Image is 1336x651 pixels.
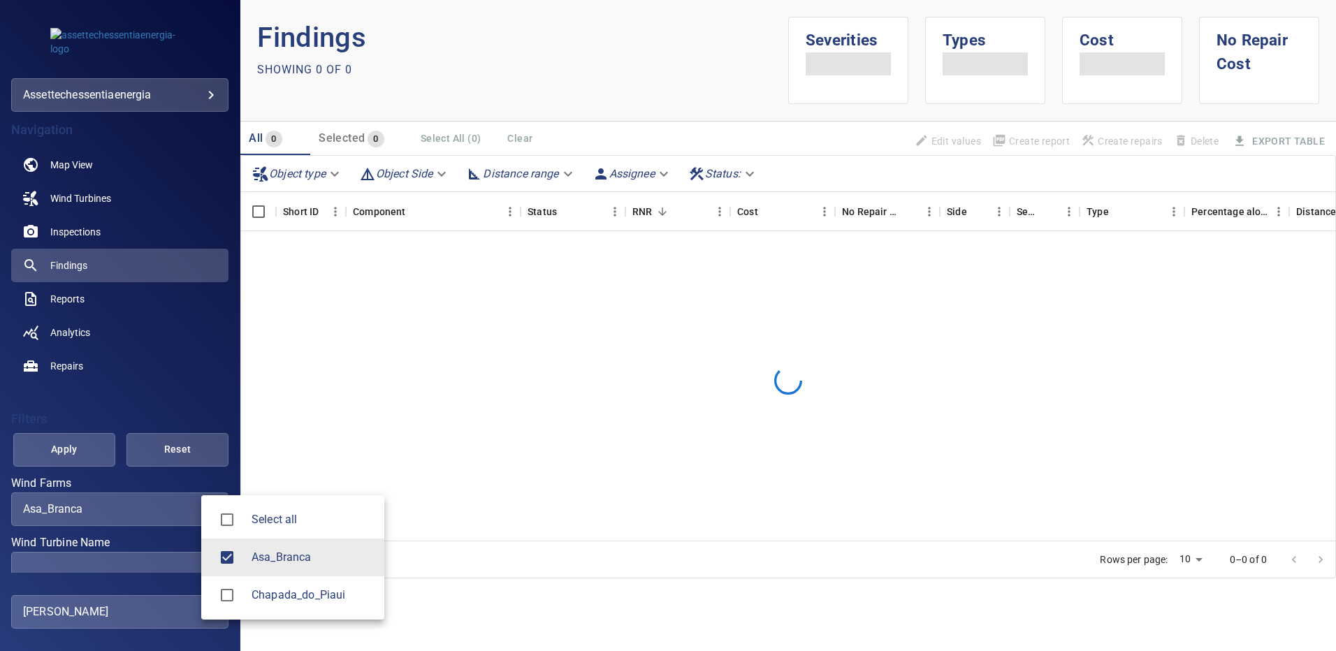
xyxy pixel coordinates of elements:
span: Chapada_do_Piaui [252,587,373,604]
span: Chapada_do_Piaui [212,580,242,610]
div: Wind Farms Asa_Branca [252,549,373,566]
span: Asa_Branca [212,543,242,572]
div: Wind Farms Chapada_do_Piaui [252,587,373,604]
ul: Asa_Branca [201,495,384,620]
span: Asa_Branca [252,549,373,566]
span: Select all [252,511,373,528]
